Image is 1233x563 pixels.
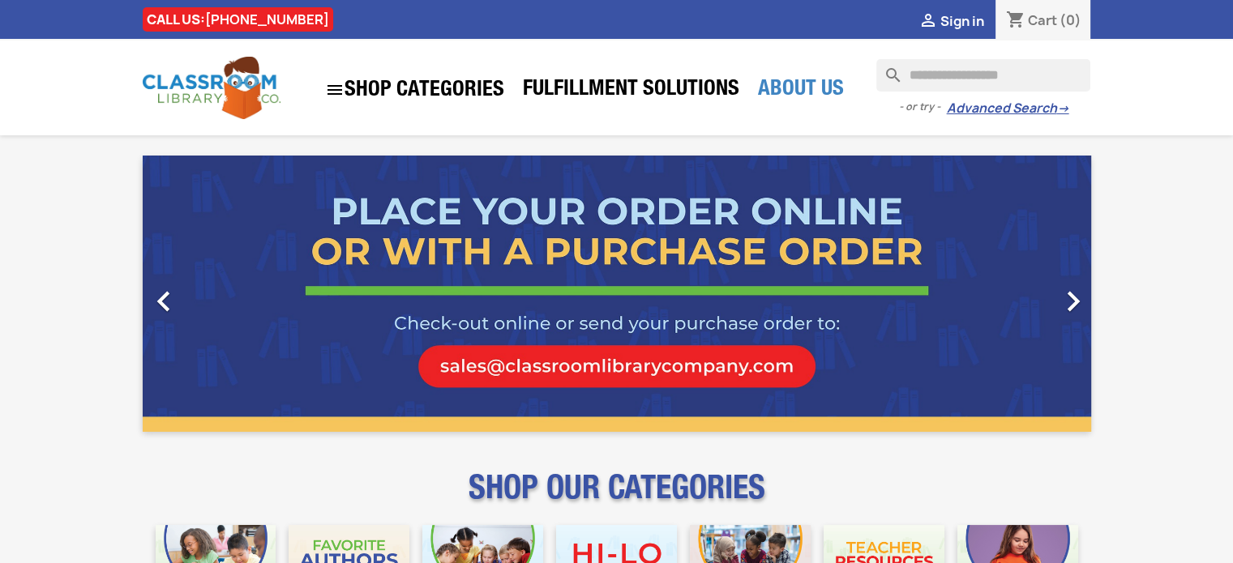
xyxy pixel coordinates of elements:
[143,7,333,32] div: CALL US:
[946,100,1068,117] a: Advanced Search→
[918,12,983,30] a:  Sign in
[143,281,184,322] i: 
[750,75,852,107] a: About Us
[205,11,329,28] a: [PHONE_NUMBER]
[918,12,937,32] i: 
[898,99,946,115] span: - or try -
[515,75,747,107] a: Fulfillment Solutions
[325,80,345,100] i: 
[317,72,512,108] a: SHOP CATEGORIES
[1059,11,1081,29] span: (0)
[143,156,1091,431] ul: Carousel container
[1053,281,1094,322] i: 
[876,59,1090,92] input: Search
[143,156,285,431] a: Previous
[948,156,1091,431] a: Next
[1056,100,1068,117] span: →
[876,59,896,79] i: search
[1005,11,1025,31] i: shopping_cart
[940,12,983,30] span: Sign in
[143,57,280,119] img: Classroom Library Company
[1027,11,1056,29] span: Cart
[143,483,1091,512] p: SHOP OUR CATEGORIES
